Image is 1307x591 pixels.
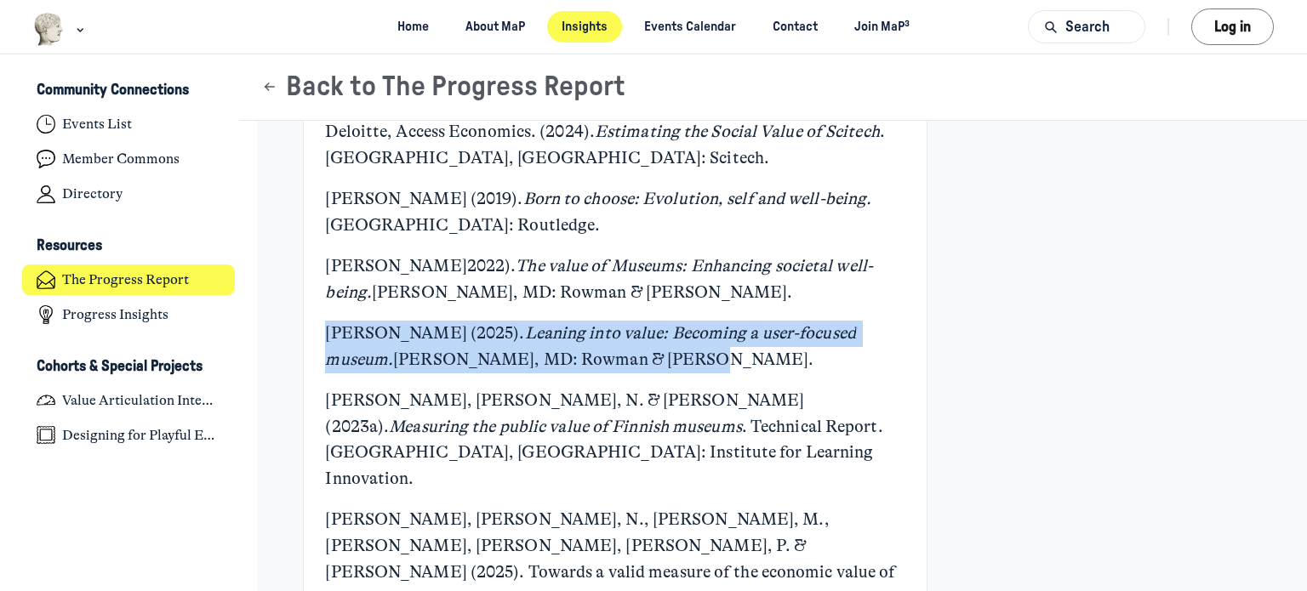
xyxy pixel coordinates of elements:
a: Join MaP³ [840,11,925,43]
button: Back to The Progress Report [261,71,625,104]
h4: Progress Insights [62,306,168,323]
em: The value of Museums: Enhancing societal well-being. [325,256,873,302]
h3: Resources [37,237,102,255]
h4: The Progress Report [62,271,189,288]
p: Deloitte, Access Economics. (2024). . [GEOGRAPHIC_DATA], [GEOGRAPHIC_DATA]: Scitech. [325,119,905,172]
a: Contact [758,11,833,43]
p: [PERSON_NAME] (2025). [PERSON_NAME], MD: Rowman & [PERSON_NAME]. [325,321,905,373]
a: Progress Insights [22,299,236,331]
a: Events List [22,109,236,140]
button: ResourcesCollapse space [22,232,236,261]
button: Museums as Progress logo [33,11,88,48]
a: Events Calendar [630,11,751,43]
img: Museums as Progress logo [33,13,65,46]
h4: Value Articulation Intensive (Cultural Leadership Lab) [62,392,220,409]
p: [PERSON_NAME], [PERSON_NAME], N. & [PERSON_NAME] (2023a). . Technical Report. [GEOGRAPHIC_DATA], ... [325,388,905,492]
a: Directory [22,179,236,210]
em: Leaning into value: Becoming a user-focused museum. [325,323,859,369]
a: Member Commons [22,144,236,175]
a: Value Articulation Intensive (Cultural Leadership Lab) [22,384,236,416]
em: Born to choose: Evolution, self and well-being. [523,189,872,208]
h3: Cohorts & Special Projects [37,358,203,376]
p: [PERSON_NAME] (2019). [GEOGRAPHIC_DATA]: Routledge. [325,186,905,239]
em: Measuring the public value of Finnish museums [389,417,742,436]
header: Page Header [239,54,1307,121]
a: Designing for Playful Engagement [22,419,236,451]
h4: Member Commons [62,151,180,168]
a: About MaP [451,11,540,43]
a: Insights [547,11,623,43]
button: Search [1028,10,1145,43]
p: [PERSON_NAME]2022). [PERSON_NAME], MD: Rowman & [PERSON_NAME]. [325,253,905,306]
button: Log in [1191,9,1274,45]
em: Estimating the Social Value of Scitech [595,122,880,141]
h4: Directory [62,185,123,202]
a: Home [382,11,443,43]
h4: Events List [62,116,132,133]
h3: Community Connections [37,82,189,99]
a: The Progress Report [22,264,236,296]
button: Community ConnectionsCollapse space [22,77,236,105]
button: Cohorts & Special ProjectsCollapse space [22,352,236,381]
h4: Designing for Playful Engagement [62,427,220,444]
